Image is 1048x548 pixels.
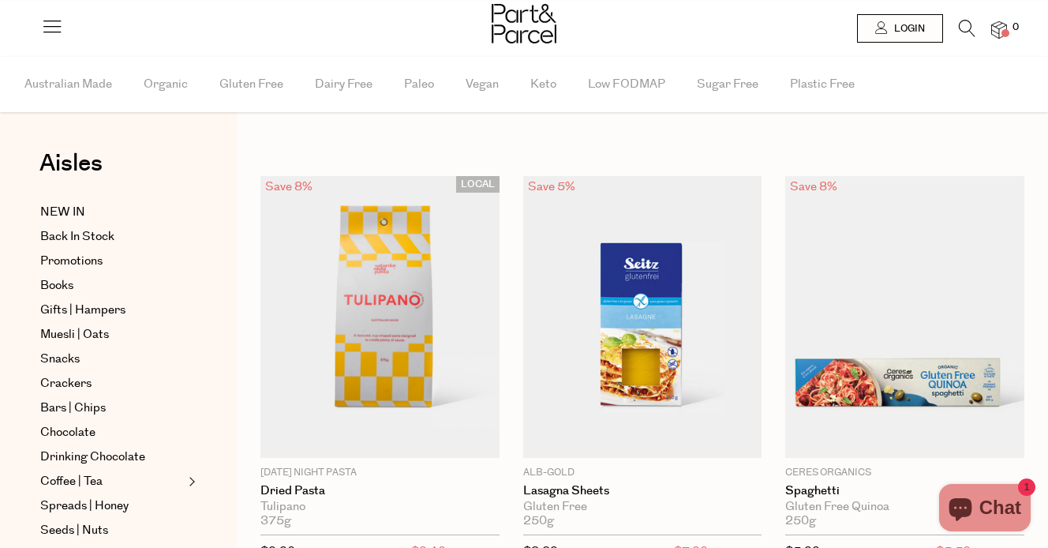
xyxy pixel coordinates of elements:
span: Gifts | Hampers [40,301,125,320]
p: Ceres Organics [785,466,1024,480]
span: Snacks [40,350,80,369]
div: Gluten Free Quinoa [785,500,1024,514]
a: Spreads | Honey [40,497,184,516]
span: Coffee | Tea [40,472,103,491]
span: Chocolate [40,423,95,442]
span: 375g [260,514,291,528]
div: Save 8% [785,176,842,197]
img: Part&Parcel [492,4,556,43]
a: Chocolate [40,423,184,442]
a: Lasagna Sheets [523,484,762,498]
span: Paleo [404,57,434,112]
div: Tulipano [260,500,500,514]
a: Promotions [40,252,184,271]
a: Crackers [40,374,184,393]
span: Sugar Free [697,57,758,112]
span: Spreads | Honey [40,497,129,516]
span: Organic [144,57,188,112]
a: Muesli | Oats [40,325,184,344]
a: Dried Pasta [260,484,500,498]
span: 250g [523,514,554,528]
span: Promotions [40,252,103,271]
span: Login [890,22,925,36]
a: Bars | Chips [40,399,184,418]
a: Back In Stock [40,227,184,246]
a: Aisles [39,152,103,191]
button: Expand/Collapse Coffee | Tea [185,472,196,491]
span: Muesli | Oats [40,325,109,344]
a: Seeds | Nuts [40,521,184,540]
p: [DATE] Night Pasta [260,466,500,480]
inbox-online-store-chat: Shopify online store chat [934,484,1035,535]
img: Dried Pasta [260,176,500,458]
span: Dairy Free [315,57,372,112]
div: Save 5% [523,176,580,197]
a: 0 [991,21,1007,38]
span: Back In Stock [40,227,114,246]
a: NEW IN [40,203,184,222]
a: Books [40,276,184,295]
span: Crackers [40,374,92,393]
div: Gluten Free [523,500,762,514]
a: Coffee | Tea [40,472,184,491]
span: Plastic Free [790,57,855,112]
span: Aisles [39,146,103,181]
div: Save 8% [260,176,317,197]
span: Vegan [466,57,499,112]
span: LOCAL [456,176,500,193]
span: Low FODMAP [588,57,665,112]
span: 250g [785,514,816,528]
a: Drinking Chocolate [40,448,184,467]
span: Gluten Free [219,57,283,112]
span: Keto [530,57,556,112]
a: Gifts | Hampers [40,301,184,320]
p: Alb-Gold [523,466,762,480]
span: Australian Made [24,57,112,112]
img: Lasagna Sheets [523,176,762,458]
img: Spaghetti [785,176,1024,458]
span: NEW IN [40,203,85,222]
a: Spaghetti [785,484,1024,498]
span: 0 [1009,21,1023,35]
span: Seeds | Nuts [40,521,108,540]
span: Drinking Chocolate [40,448,145,467]
a: Snacks [40,350,184,369]
span: Books [40,276,73,295]
span: Bars | Chips [40,399,106,418]
a: Login [857,14,943,43]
